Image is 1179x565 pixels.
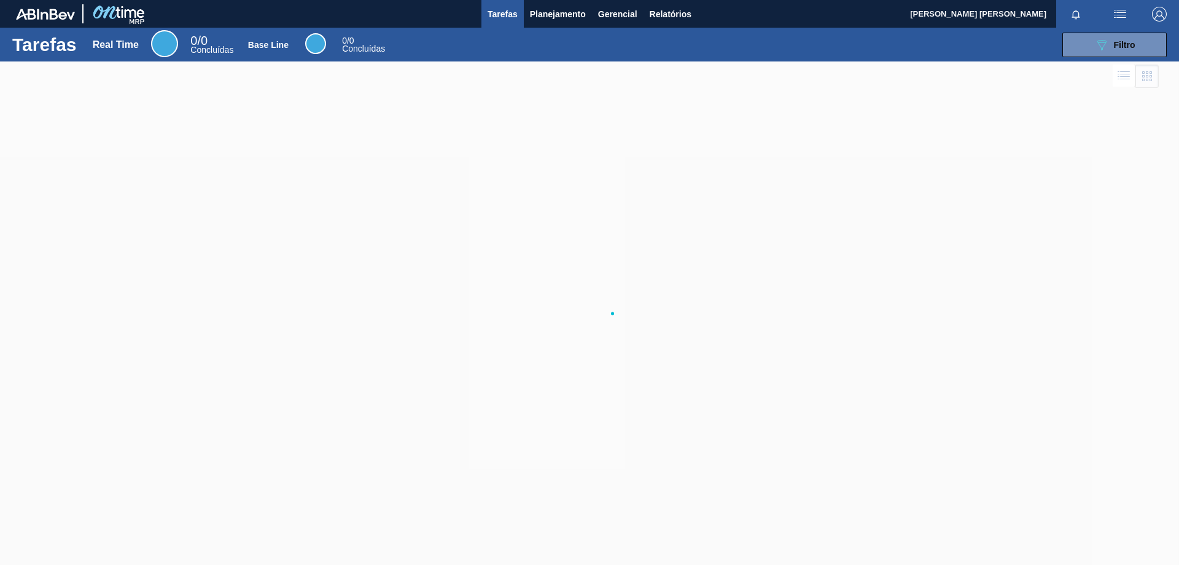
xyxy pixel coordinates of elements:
[190,45,233,55] span: Concluídas
[1113,7,1127,22] img: userActions
[16,9,75,20] img: TNhmsLtSVTkK8tSr43FrP2fwEKptu5GPRR3wAAAABJRU5ErkJggg==
[650,7,691,22] span: Relatórios
[342,36,347,45] span: 0
[342,36,354,45] span: / 0
[190,34,208,47] span: / 0
[488,7,518,22] span: Tarefas
[342,44,385,53] span: Concluídas
[93,39,139,50] div: Real Time
[1062,33,1167,57] button: Filtro
[151,30,178,57] div: Real Time
[190,36,233,54] div: Real Time
[1056,6,1095,23] button: Notificações
[248,40,289,50] div: Base Line
[1114,40,1135,50] span: Filtro
[342,37,385,53] div: Base Line
[1152,7,1167,22] img: Logout
[305,33,326,54] div: Base Line
[530,7,586,22] span: Planejamento
[598,7,637,22] span: Gerencial
[190,34,197,47] span: 0
[12,38,77,52] h1: Tarefas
